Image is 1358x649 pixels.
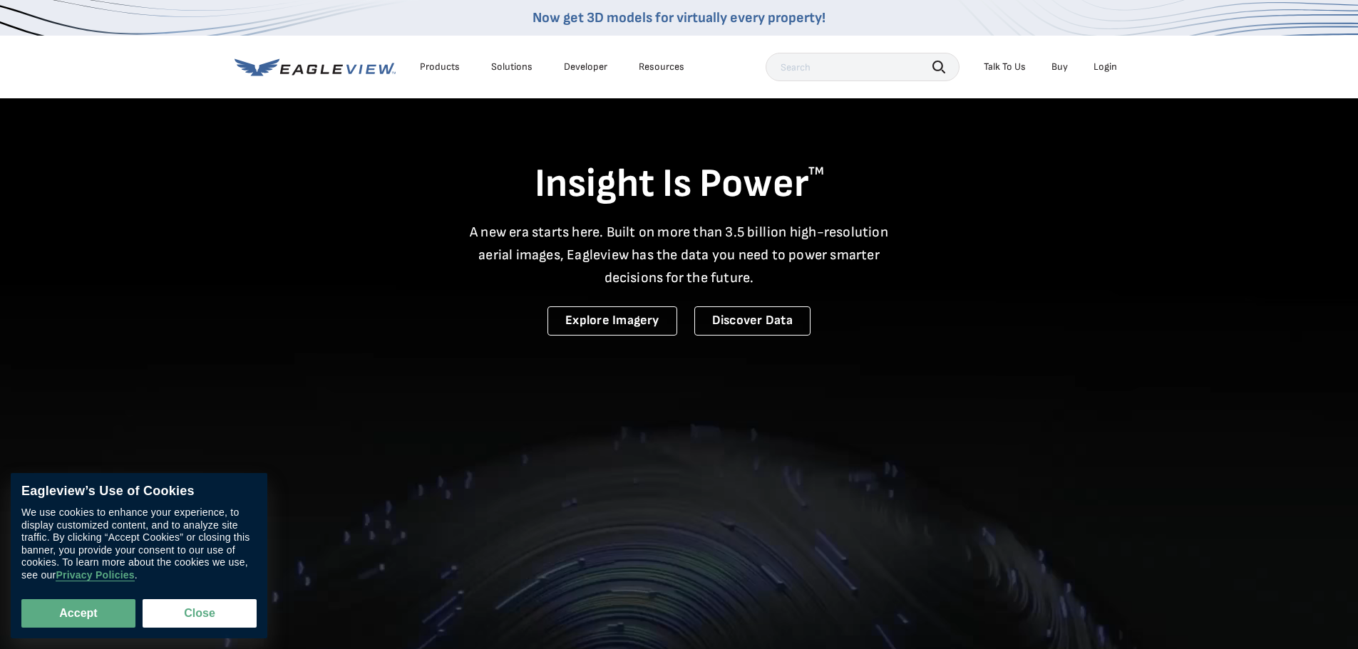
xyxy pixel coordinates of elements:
[1051,61,1068,73] a: Buy
[1094,61,1117,73] div: Login
[235,160,1124,209] h1: Insight Is Power
[420,61,460,73] div: Products
[766,53,960,81] input: Search
[143,599,257,628] button: Close
[461,221,897,289] p: A new era starts here. Built on more than 3.5 billion high-resolution aerial images, Eagleview ha...
[564,61,607,73] a: Developer
[639,61,684,73] div: Resources
[56,569,134,581] a: Privacy Policies
[21,507,257,581] div: We use cookies to enhance your experience, to display customized content, and to analyze site tra...
[491,61,533,73] div: Solutions
[533,9,825,26] a: Now get 3D models for virtually every property!
[21,484,257,499] div: Eagleview’s Use of Cookies
[547,306,677,336] a: Explore Imagery
[694,306,811,336] a: Discover Data
[21,599,135,628] button: Accept
[984,61,1026,73] div: Talk To Us
[808,165,824,178] sup: TM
